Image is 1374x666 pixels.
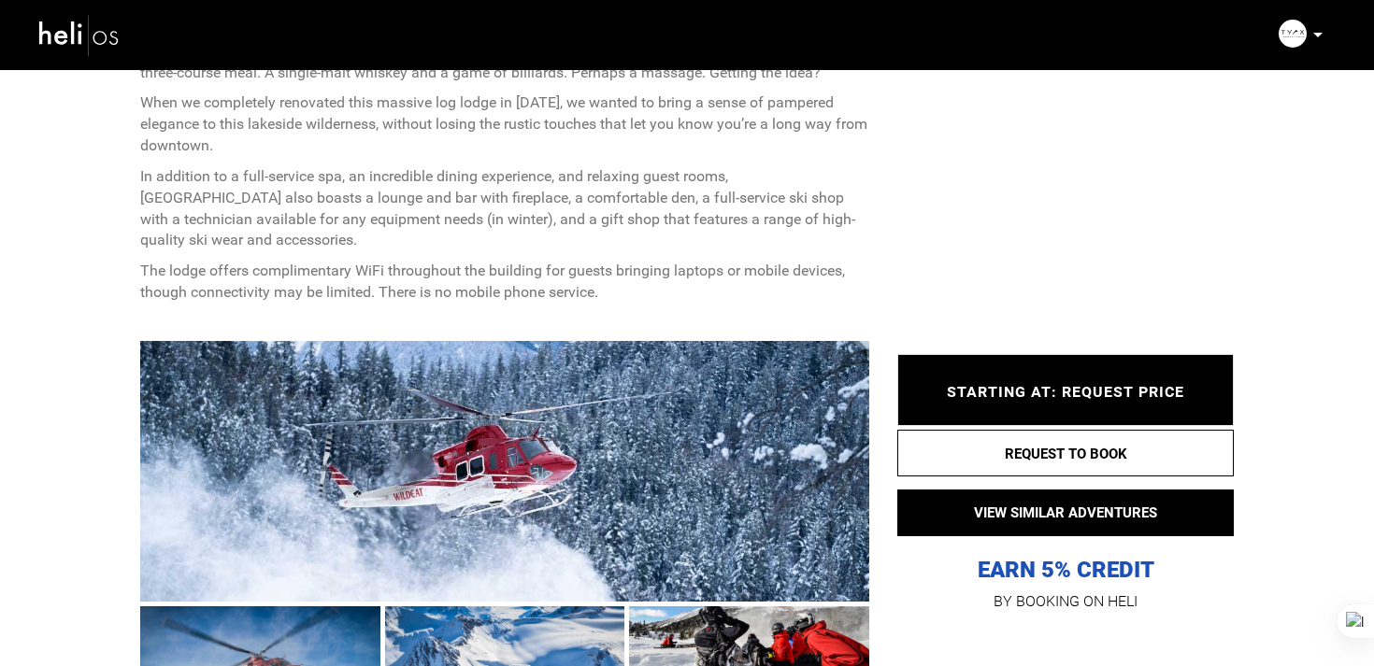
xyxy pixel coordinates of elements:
[897,369,1234,585] p: EARN 5% CREDIT
[140,261,869,304] p: The lodge offers complimentary WiFi throughout the building for guests bringing laptops or mobile...
[897,588,1234,615] p: BY BOOKING ON HELI
[140,92,869,157] p: When we completely renovated this massive log lodge in [DATE], we wanted to bring a sense of pamp...
[37,10,122,60] img: heli-logo
[897,489,1234,536] button: VIEW SIMILAR ADVENTURES
[947,384,1184,402] span: STARTING AT: REQUEST PRICE
[1279,20,1307,48] img: img_559a7b6dc01de19844086667dde548fe.jpg
[140,166,869,251] p: In addition to a full-service spa, an incredible dining experience, and relaxing guest rooms, [GE...
[897,430,1234,476] button: REQUEST TO BOOK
